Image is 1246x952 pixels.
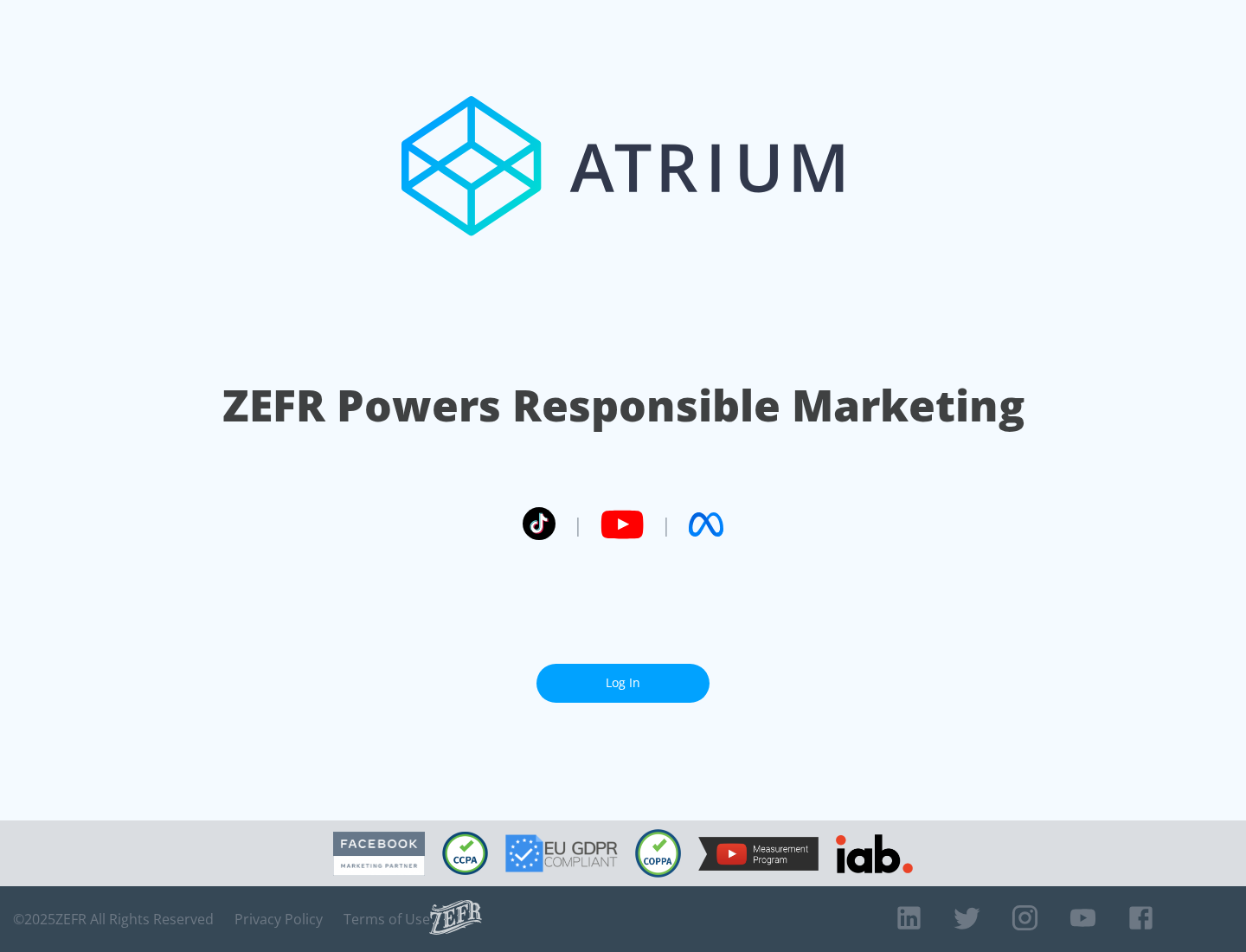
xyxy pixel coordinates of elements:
span: | [573,511,583,537]
span: | [661,511,671,537]
img: Facebook Marketing Partner [333,832,425,876]
img: CCPA Compliant [442,832,488,875]
img: GDPR Compliant [505,834,618,872]
img: IAB [836,834,913,873]
h1: ZEFR Powers Responsible Marketing [222,376,1024,435]
a: Log In [536,664,710,703]
a: Terms of Use [344,910,430,928]
span: © 2025 ZEFR All Rights Reserved [13,910,214,928]
img: YouTube Measurement Program [698,837,819,871]
a: Privacy Policy [234,910,323,928]
img: COPPA Compliant [635,829,681,878]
